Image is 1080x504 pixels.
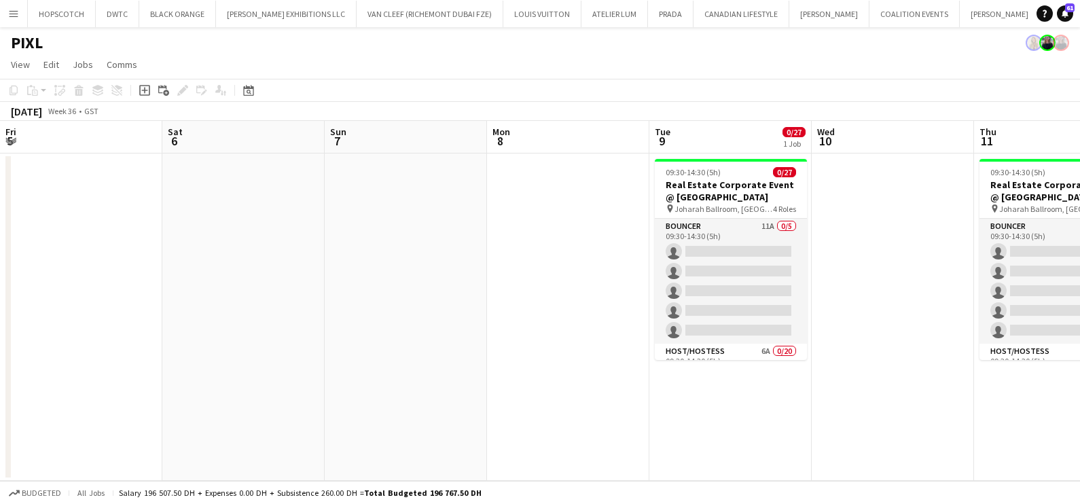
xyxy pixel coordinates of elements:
span: 0/27 [782,127,806,137]
span: All jobs [75,488,107,498]
div: Salary 196 507.50 DH + Expenses 0.00 DH + Subsistence 260.00 DH = [119,488,482,498]
button: ATELIER LUM [581,1,648,27]
h1: PIXL [11,33,43,53]
button: [PERSON_NAME] EXHIBITIONS LLC [216,1,357,27]
button: LOUIS VUITTON [503,1,581,27]
button: Budgeted [7,486,63,501]
a: Comms [101,56,143,73]
span: 09:30-14:30 (5h) [990,167,1045,177]
span: 10 [815,133,835,149]
span: 7 [328,133,346,149]
h3: Real Estate Corporate Event @ [GEOGRAPHIC_DATA] [655,179,807,203]
span: Budgeted [22,488,61,498]
button: BLACK ORANGE [139,1,216,27]
a: Jobs [67,56,98,73]
span: View [11,58,30,71]
button: PRADA [648,1,694,27]
span: Sat [168,126,183,138]
span: Tue [655,126,670,138]
span: 8 [490,133,510,149]
span: 0/27 [773,167,796,177]
span: 09:30-14:30 (5h) [666,167,721,177]
app-user-avatar: Anastasiia Iemelianova [1053,35,1069,51]
span: Thu [979,126,996,138]
span: 9 [653,133,670,149]
span: Week 36 [45,106,79,116]
div: [DATE] [11,105,42,118]
a: 61 [1057,5,1073,22]
span: Total Budgeted 196 767.50 DH [364,488,482,498]
span: 5 [3,133,16,149]
div: 1 Job [783,139,805,149]
button: DWTC [96,1,139,27]
span: Mon [492,126,510,138]
span: Fri [5,126,16,138]
div: GST [84,106,98,116]
span: 4 Roles [773,204,796,214]
span: 6 [166,133,183,149]
span: Comms [107,58,137,71]
span: Wed [817,126,835,138]
a: View [5,56,35,73]
span: 11 [977,133,996,149]
button: HOPSCOTCH [28,1,96,27]
span: Edit [43,58,59,71]
button: [PERSON_NAME] [789,1,869,27]
button: COALITION EVENTS [869,1,960,27]
button: CANADIAN LIFESTYLE [694,1,789,27]
button: VAN CLEEF (RICHEMONT DUBAI FZE) [357,1,503,27]
app-user-avatar: Viviane Melatti [1026,35,1042,51]
span: Jobs [73,58,93,71]
app-card-role: Bouncer11A0/509:30-14:30 (5h) [655,219,807,344]
span: 61 [1065,3,1075,12]
span: Sun [330,126,346,138]
app-job-card: 09:30-14:30 (5h)0/27Real Estate Corporate Event @ [GEOGRAPHIC_DATA] Joharah Ballroom, [GEOGRAPHIC... [655,159,807,360]
app-user-avatar: Anastasiia Iemelianova [1039,35,1056,51]
a: Edit [38,56,65,73]
button: [PERSON_NAME] [960,1,1040,27]
span: Joharah Ballroom, [GEOGRAPHIC_DATA] [674,204,773,214]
